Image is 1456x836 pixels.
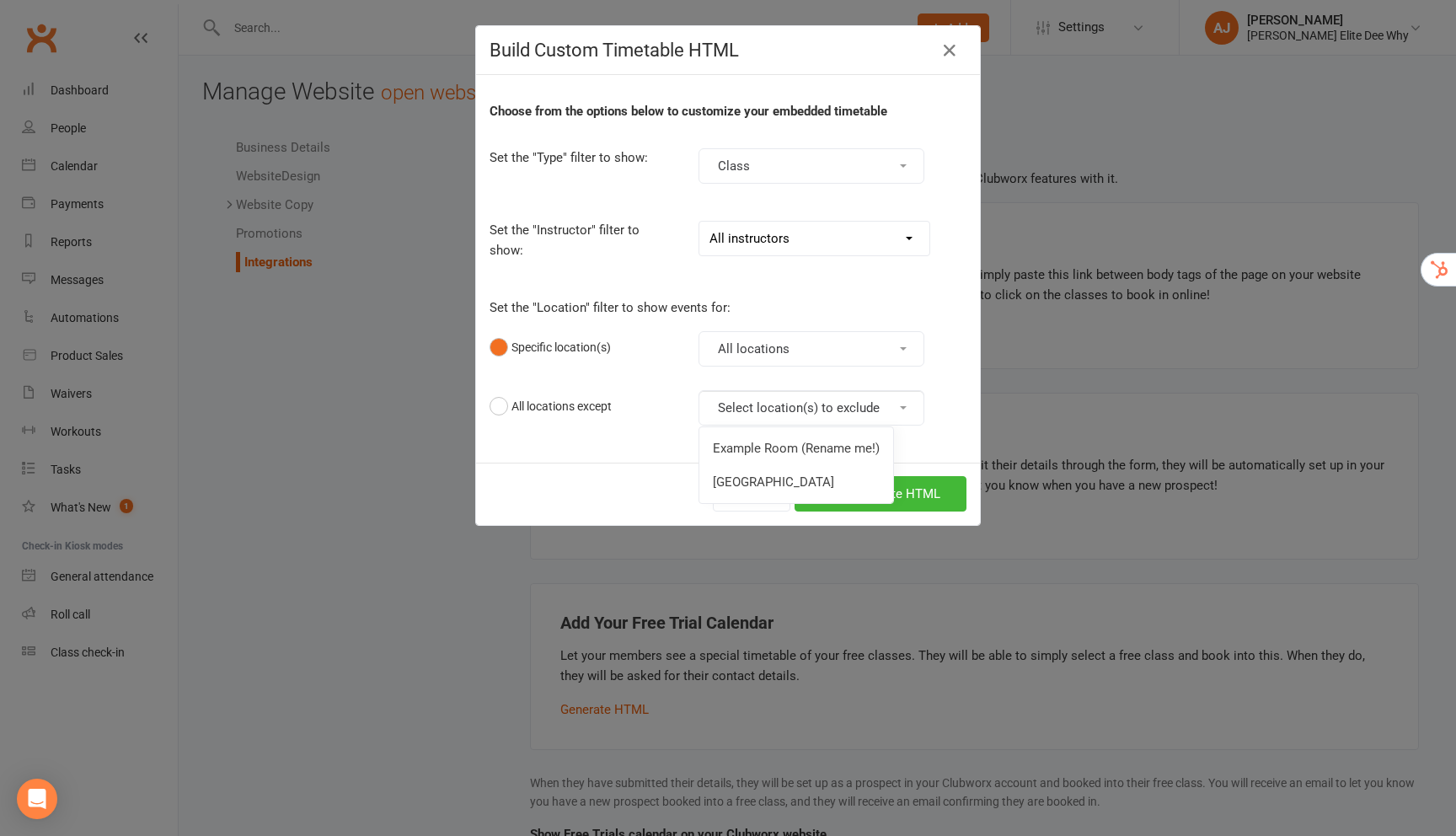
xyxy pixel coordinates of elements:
button: Class [699,148,924,184]
button: All locations except [490,390,612,422]
button: All locations [699,331,924,367]
div: Open Intercom Messenger [17,779,57,819]
button: Specific location(s) [490,331,611,363]
h4: Build Custom Timetable HTML [490,40,966,61]
p: Set the "Instructor" filter to show: [490,220,673,260]
a: Example Room (Rename me!) [699,431,893,465]
button: Select location(s) to exclude [699,390,924,426]
p: Set the "Type" filter to show: [490,147,673,168]
a: Close [936,37,963,64]
a: [GEOGRAPHIC_DATA] [699,465,893,499]
p: Set the "Location" filter to show events for: [490,297,966,318]
p: Choose from the options below to customize your embedded timetable [490,101,966,121]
